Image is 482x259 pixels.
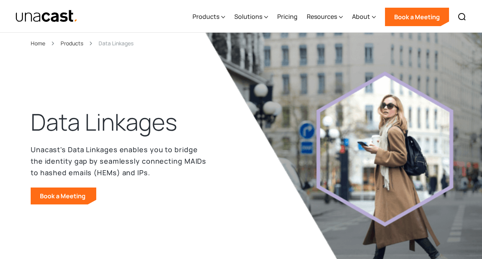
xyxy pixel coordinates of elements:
[234,12,262,21] div: Solutions
[31,39,45,48] a: Home
[99,39,133,48] div: Data Linkages
[385,8,449,26] a: Book a Meeting
[15,10,78,23] img: Unacast text logo
[61,39,83,48] a: Products
[192,12,219,21] div: Products
[307,1,343,33] div: Resources
[31,144,211,178] p: Unacast’s Data Linkages enables you to bridge the identity gap by seamlessly connecting MAIDs to ...
[192,1,225,33] div: Products
[457,12,467,22] img: Search icon
[352,12,370,21] div: About
[31,188,96,204] a: Book a Meeting
[307,12,337,21] div: Resources
[15,10,78,23] a: home
[31,107,177,138] h1: Data Linkages
[277,1,298,33] a: Pricing
[352,1,376,33] div: About
[234,1,268,33] div: Solutions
